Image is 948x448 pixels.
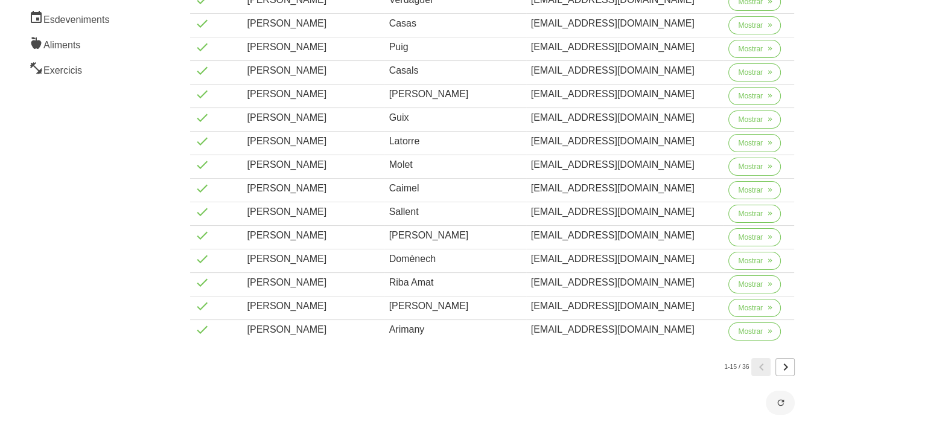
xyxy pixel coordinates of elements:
div: [PERSON_NAME] [247,252,380,266]
span: Mostrar [738,208,763,219]
div: [EMAIL_ADDRESS][DOMAIN_NAME] [531,87,719,101]
a: Mostrar [728,110,781,133]
a: Mostrar [728,158,781,181]
span: Mostrar [738,302,763,313]
div: Domènech [389,252,521,266]
a: Aliments [22,31,124,56]
div: [PERSON_NAME] [247,205,380,219]
div: [EMAIL_ADDRESS][DOMAIN_NAME] [531,252,719,266]
button: Mostrar [728,87,781,105]
a: Mostrar [728,87,781,110]
a: Mostrar [728,252,781,275]
a: Esdeveniments [22,5,124,31]
span: Mostrar [738,232,763,243]
a: Mostrar [728,205,781,228]
span: Mostrar [738,279,763,290]
div: [PERSON_NAME] [247,110,380,125]
span: Mostrar [738,326,763,337]
div: [PERSON_NAME] [247,158,380,172]
div: Puig [389,40,521,54]
div: [EMAIL_ADDRESS][DOMAIN_NAME] [531,228,719,243]
div: Guix [389,110,521,125]
span: Mostrar [738,43,763,54]
div: [PERSON_NAME] [247,275,380,290]
span: Mostrar [738,114,763,125]
span: Mostrar [738,255,763,266]
div: Riba Amat [389,275,521,290]
div: [EMAIL_ADDRESS][DOMAIN_NAME] [531,181,719,196]
div: [EMAIL_ADDRESS][DOMAIN_NAME] [531,322,719,337]
a: Mostrar [728,299,781,322]
button: Mostrar [728,181,781,199]
span: Mostrar [738,91,763,101]
a: Mostrar [728,40,781,63]
div: [PERSON_NAME] [247,40,380,54]
button: Mostrar [728,252,781,270]
div: [PERSON_NAME] [247,87,380,101]
button: Mostrar [728,110,781,129]
div: Casas [389,16,521,31]
a: Mostrar [728,63,781,86]
a: Mostrar [728,322,781,345]
a: Mostrar [728,228,781,251]
a: Mostrar [728,181,781,204]
div: Arimany [389,322,521,337]
a: Page 0. [751,358,771,376]
button: Mostrar [728,158,781,176]
div: [PERSON_NAME] [247,134,380,149]
button: Mostrar [728,205,781,223]
div: [EMAIL_ADDRESS][DOMAIN_NAME] [531,16,719,31]
button: Mostrar [728,40,781,58]
div: [EMAIL_ADDRESS][DOMAIN_NAME] [531,40,719,54]
button: Mostrar [728,322,781,341]
span: Mostrar [738,161,763,172]
div: [PERSON_NAME] [389,299,521,313]
div: [PERSON_NAME] [247,63,380,78]
div: [PERSON_NAME] [247,228,380,243]
a: Exercicis [22,56,124,82]
div: [EMAIL_ADDRESS][DOMAIN_NAME] [531,205,719,219]
button: Mostrar [728,299,781,317]
div: Caimel [389,181,521,196]
button: Mostrar [728,228,781,246]
div: Sallent [389,205,521,219]
a: Mostrar [728,134,781,157]
div: Latorre [389,134,521,149]
div: [PERSON_NAME] [389,87,521,101]
div: [EMAIL_ADDRESS][DOMAIN_NAME] [531,158,719,172]
button: Mostrar [728,134,781,152]
span: Mostrar [738,138,763,149]
div: [PERSON_NAME] [389,228,521,243]
span: Mostrar [738,20,763,31]
span: Mostrar [738,67,763,78]
div: Casals [389,63,521,78]
div: [PERSON_NAME] [247,322,380,337]
div: Molet [389,158,521,172]
div: [EMAIL_ADDRESS][DOMAIN_NAME] [531,299,719,313]
small: 1-15 / 36 [724,362,749,372]
div: [EMAIL_ADDRESS][DOMAIN_NAME] [531,134,719,149]
button: Mostrar [728,63,781,82]
div: [PERSON_NAME] [247,299,380,313]
span: Mostrar [738,185,763,196]
a: Page 2. [775,358,795,376]
div: [PERSON_NAME] [247,16,380,31]
div: [EMAIL_ADDRESS][DOMAIN_NAME] [531,110,719,125]
div: [EMAIL_ADDRESS][DOMAIN_NAME] [531,63,719,78]
button: Mostrar [728,275,781,293]
a: Mostrar [728,16,781,39]
a: Mostrar [728,275,781,298]
div: [PERSON_NAME] [247,181,380,196]
button: Mostrar [728,16,781,34]
div: [EMAIL_ADDRESS][DOMAIN_NAME] [531,275,719,290]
